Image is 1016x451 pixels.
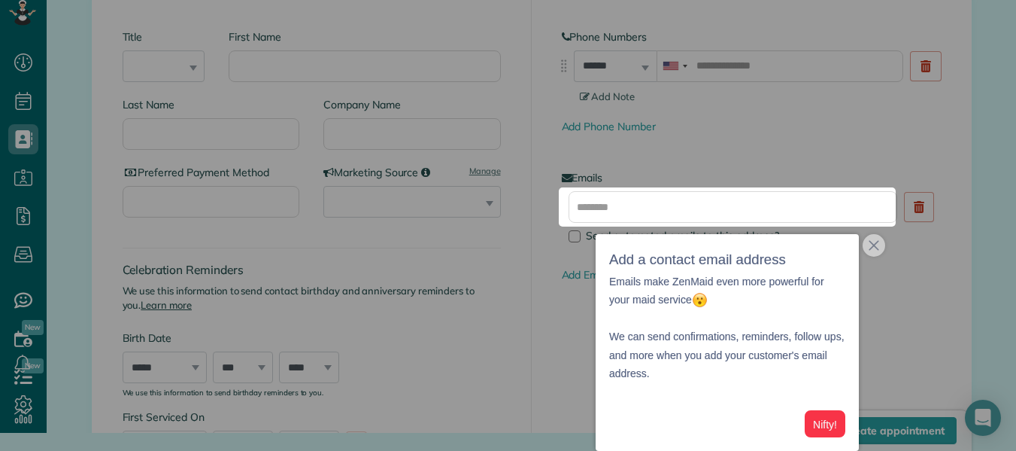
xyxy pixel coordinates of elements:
[596,234,859,451] div: Add a contact email addressEmails make ZenMaid even more powerful for your maid service We can se...
[805,410,845,438] button: Nifty!
[609,273,845,309] p: Emails make ZenMaid even more powerful for your maid service
[609,248,845,273] h3: Add a contact email address
[609,309,845,383] p: We can send confirmations, reminders, follow ups, and more when you add your customer's email add...
[863,234,885,257] button: close,
[692,292,708,308] img: :open_mouth:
